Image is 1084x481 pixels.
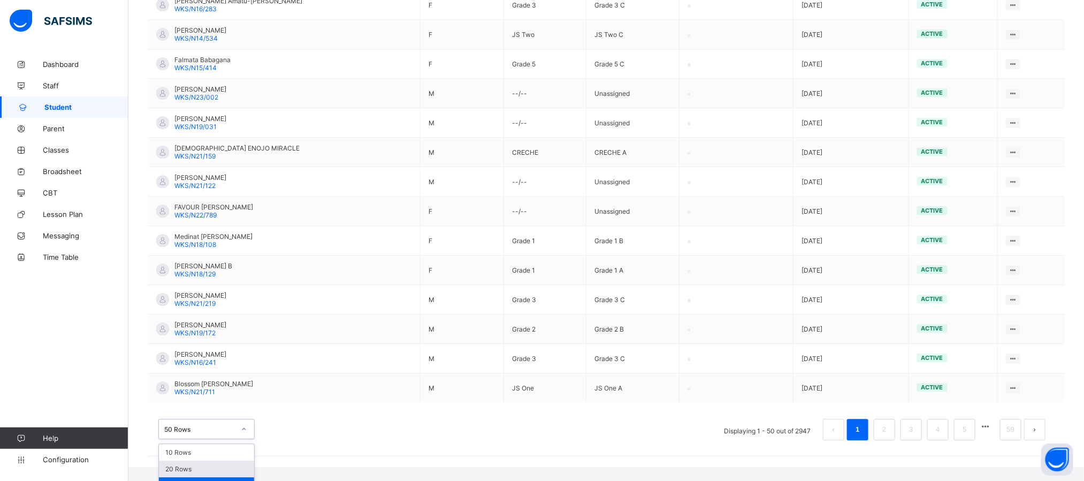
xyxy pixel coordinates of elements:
[921,295,943,303] span: active
[793,373,909,403] td: [DATE]
[793,79,909,108] td: [DATE]
[793,108,909,138] td: [DATE]
[43,231,128,240] span: Messaging
[586,373,680,403] td: JS One A
[586,226,680,255] td: Grade 1 B
[793,285,909,314] td: [DATE]
[503,344,586,373] td: Grade 3
[174,144,300,152] span: [DEMOGRAPHIC_DATA] ENOJO MIRACLE
[793,167,909,197] td: [DATE]
[43,253,128,261] span: Time Table
[44,103,128,111] span: Student
[921,266,943,273] span: active
[921,148,943,155] span: active
[503,138,586,167] td: CRECHE
[421,167,503,197] td: M
[421,108,503,138] td: M
[421,79,503,108] td: M
[503,79,586,108] td: --/--
[174,115,226,123] span: [PERSON_NAME]
[174,321,226,329] span: [PERSON_NAME]
[793,314,909,344] td: [DATE]
[43,455,128,464] span: Configuration
[793,49,909,79] td: [DATE]
[921,325,943,332] span: active
[174,299,216,307] span: WKS/N21/219
[174,388,215,396] span: WKS/N21/711
[43,81,128,90] span: Staff
[586,49,680,79] td: Grade 5 C
[174,262,232,270] span: [PERSON_NAME] B
[174,123,217,131] span: WKS/N19/031
[174,329,216,337] span: WKS/N19/172
[174,182,216,190] span: WKS/N21/122
[1004,423,1018,437] a: 59
[421,314,503,344] td: M
[921,1,943,8] span: active
[793,255,909,285] td: [DATE]
[586,255,680,285] td: Grade 1 A
[159,444,254,461] div: 10 Rows
[1000,419,1021,440] li: 59
[503,226,586,255] td: Grade 1
[174,241,216,249] span: WKS/N18/108
[503,108,586,138] td: --/--
[174,56,231,64] span: Falmata Babagana
[159,461,254,477] div: 20 Rows
[503,373,586,403] td: JS One
[586,79,680,108] td: Unassigned
[847,419,868,440] li: 1
[586,314,680,344] td: Grade 2 B
[586,138,680,167] td: CRECHE A
[43,167,128,176] span: Broadsheet
[1041,444,1073,476] button: Open asap
[421,255,503,285] td: F
[900,419,922,440] li: 3
[174,174,226,182] span: [PERSON_NAME]
[174,64,217,72] span: WKS/N15/414
[933,423,943,437] a: 4
[174,270,216,278] span: WKS/N18/129
[503,255,586,285] td: Grade 1
[921,177,943,185] span: active
[793,138,909,167] td: [DATE]
[1024,419,1045,440] button: next page
[921,384,943,391] span: active
[164,425,235,433] div: 50 Rows
[43,210,128,219] span: Lesson Plan
[879,423,889,437] a: 2
[421,20,503,49] td: F
[921,30,943,37] span: active
[921,354,943,362] span: active
[174,85,226,93] span: [PERSON_NAME]
[174,34,218,42] span: WKS/N14/534
[823,419,844,440] li: 上一页
[421,138,503,167] td: M
[174,93,218,101] span: WKS/N23/002
[174,232,253,241] span: Medinat [PERSON_NAME]
[954,419,975,440] li: 5
[421,344,503,373] td: M
[586,167,680,197] td: Unassigned
[43,146,128,154] span: Classes
[1024,419,1045,440] li: 下一页
[586,197,680,226] td: Unassigned
[921,236,943,244] span: active
[874,419,895,440] li: 2
[716,419,819,440] li: Displaying 1 - 50 out of 2947
[174,291,226,299] span: [PERSON_NAME]
[10,10,92,32] img: safsims
[174,203,253,211] span: FAVOUR [PERSON_NAME]
[959,423,970,437] a: 5
[421,226,503,255] td: F
[43,434,128,442] span: Help
[174,211,217,219] span: WKS/N22/789
[586,108,680,138] td: Unassigned
[421,197,503,226] td: F
[503,49,586,79] td: Grade 5
[503,197,586,226] td: --/--
[586,344,680,373] td: Grade 3 C
[852,423,862,437] a: 1
[793,197,909,226] td: [DATE]
[174,380,253,388] span: Blossom [PERSON_NAME]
